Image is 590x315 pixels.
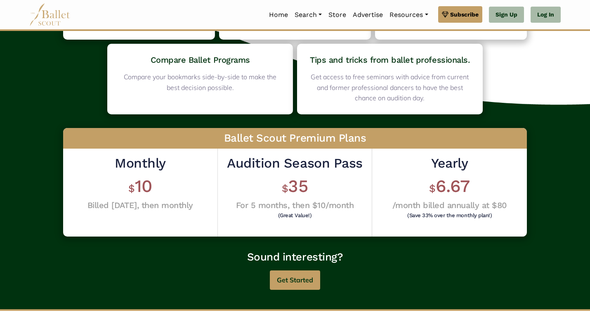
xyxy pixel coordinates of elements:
a: Store [325,6,349,24]
h1: 10 [87,175,193,198]
button: Get Started [270,270,320,290]
h4: Compare Ballet Programs [118,54,282,65]
a: Sign Up [489,7,524,23]
span: Subscribe [450,10,479,19]
h6: (Save 33% over the monthly plan!) [394,213,505,218]
h4: /month billed annually at $80 [392,200,507,211]
h6: (Great Value!) [229,213,360,218]
h2: Monthly [87,155,193,172]
h3: Ballet Scout Premium Plans [63,128,527,149]
a: Subscribe [438,6,482,23]
h4: Tips and tricks from ballet professionals. [308,54,472,65]
h1: 35 [227,175,362,198]
a: Search [291,6,325,24]
a: Get Started [270,274,320,282]
a: Advertise [349,6,386,24]
h3: Sound interesting? [59,250,531,264]
a: Home [266,6,291,24]
p: Get access to free seminars with advice from current and former professional dancers to have the ... [308,72,472,104]
span: 6.67 [436,176,470,196]
h4: Billed [DATE], then monthly [87,200,193,211]
span: $ [128,182,135,194]
span: $ [429,182,436,194]
h2: Yearly [392,155,507,172]
h2: Audition Season Pass [227,155,362,172]
img: gem.svg [442,10,448,19]
h4: For 5 months, then $10/month [227,200,362,211]
a: Log In [531,7,561,23]
a: Resources [386,6,431,24]
span: $ [282,182,288,194]
p: Compare your bookmarks side-by-side to make the best decision possible. [118,72,282,93]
